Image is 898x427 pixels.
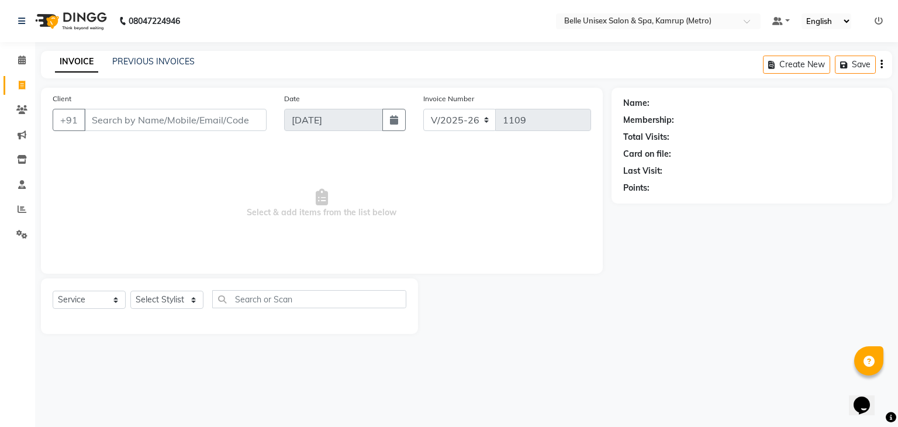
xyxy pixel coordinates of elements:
[53,94,71,104] label: Client
[623,131,669,143] div: Total Visits:
[623,148,671,160] div: Card on file:
[129,5,180,37] b: 08047224946
[763,56,830,74] button: Create New
[423,94,474,104] label: Invoice Number
[284,94,300,104] label: Date
[835,56,876,74] button: Save
[212,290,406,308] input: Search or Scan
[30,5,110,37] img: logo
[84,109,267,131] input: Search by Name/Mobile/Email/Code
[623,182,650,194] div: Points:
[623,165,662,177] div: Last Visit:
[623,97,650,109] div: Name:
[849,380,886,415] iframe: chat widget
[623,114,674,126] div: Membership:
[55,51,98,73] a: INVOICE
[112,56,195,67] a: PREVIOUS INVOICES
[53,145,591,262] span: Select & add items from the list below
[53,109,85,131] button: +91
